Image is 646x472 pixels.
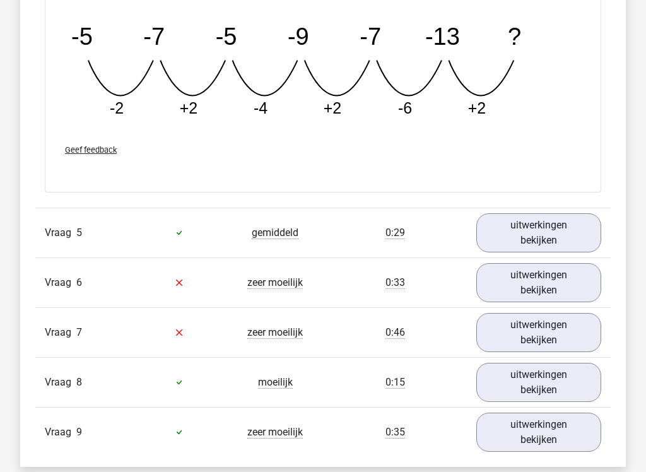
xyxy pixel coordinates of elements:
[425,23,460,50] tspan: -13
[324,99,342,117] tspan: +2
[180,99,198,117] tspan: +2
[45,225,76,240] span: Vraag
[360,23,381,50] tspan: -7
[385,227,405,239] span: 0:29
[110,99,124,117] tspan: -2
[476,413,601,452] a: uitwerkingen bekijken
[385,326,405,339] span: 0:46
[258,376,293,389] span: moeilijk
[71,23,93,50] tspan: -5
[288,23,309,50] tspan: -9
[45,325,76,340] span: Vraag
[65,145,117,155] span: Geef feedback
[216,23,237,50] tspan: -5
[76,326,82,338] span: 7
[476,213,601,252] a: uitwerkingen bekijken
[45,425,76,440] span: Vraag
[247,326,303,339] span: zeer moeilijk
[476,263,601,302] a: uitwerkingen bekijken
[76,426,82,438] span: 9
[385,426,405,439] span: 0:35
[45,275,76,290] span: Vraag
[252,227,298,239] span: gemiddeld
[247,426,303,439] span: zeer moeilijk
[45,375,76,390] span: Vraag
[76,376,82,388] span: 8
[254,99,267,117] tspan: -4
[476,313,601,352] a: uitwerkingen bekijken
[468,99,486,117] tspan: +2
[476,363,601,402] a: uitwerkingen bekijken
[76,276,82,288] span: 6
[143,23,165,50] tspan: -7
[385,376,405,389] span: 0:15
[508,23,521,50] tspan: ?
[247,276,303,289] span: zeer moeilijk
[76,227,82,239] span: 5
[385,276,405,289] span: 0:33
[398,99,412,117] tspan: -6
